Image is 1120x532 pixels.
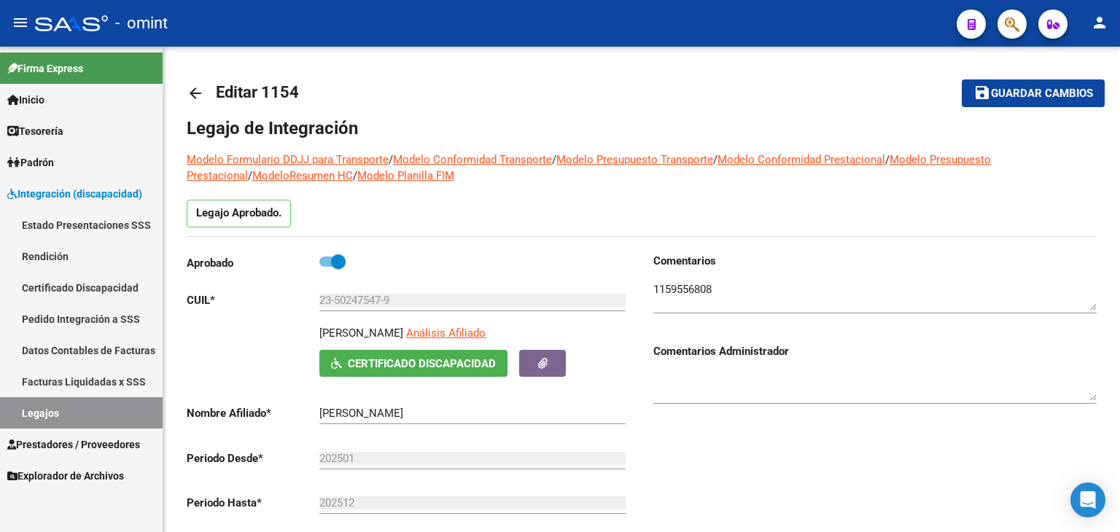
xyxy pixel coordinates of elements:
[187,255,319,271] p: Aprobado
[187,495,319,511] p: Periodo Hasta
[7,154,54,171] span: Padrón
[1091,14,1108,31] mat-icon: person
[187,117,1097,140] h1: Legajo de Integración
[7,123,63,139] span: Tesorería
[653,253,1097,269] h3: Comentarios
[393,153,552,166] a: Modelo Conformidad Transporte
[973,84,991,101] mat-icon: save
[7,468,124,484] span: Explorador de Archivos
[406,326,486,340] span: Análisis Afiliado
[991,87,1093,101] span: Guardar cambios
[216,83,299,101] span: Editar 1154
[187,450,319,466] p: Periodo Desde
[1070,482,1105,517] div: Open Intercom Messenger
[717,153,885,166] a: Modelo Conformidad Prestacional
[187,85,204,102] mat-icon: arrow_back
[556,153,713,166] a: Modelo Presupuesto Transporte
[115,7,168,39] span: - omint
[962,79,1105,106] button: Guardar cambios
[252,169,353,182] a: ModeloResumen HC
[319,350,507,377] button: Certificado Discapacidad
[187,292,319,308] p: CUIL
[187,153,389,166] a: Modelo Formulario DDJJ para Transporte
[7,92,44,108] span: Inicio
[653,343,1097,359] h3: Comentarios Administrador
[187,405,319,421] p: Nombre Afiliado
[7,60,83,77] span: Firma Express
[319,325,403,341] p: [PERSON_NAME]
[187,200,291,227] p: Legajo Aprobado.
[12,14,29,31] mat-icon: menu
[7,186,142,202] span: Integración (discapacidad)
[357,169,454,182] a: Modelo Planilla FIM
[348,357,496,370] span: Certificado Discapacidad
[7,437,140,453] span: Prestadores / Proveedores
